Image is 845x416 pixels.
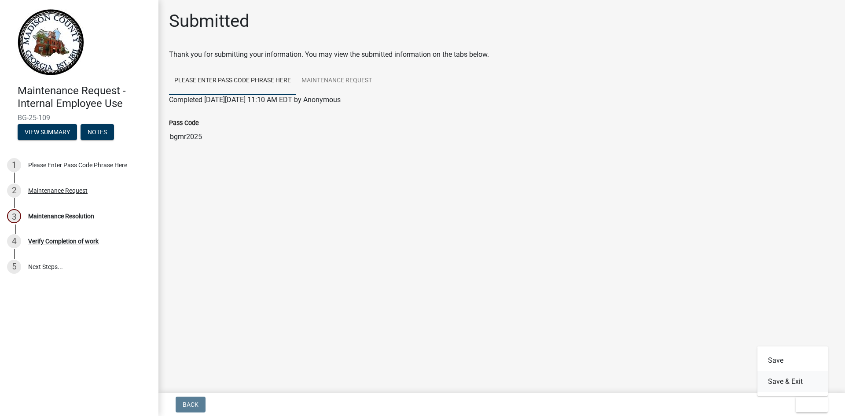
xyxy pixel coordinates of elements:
[18,129,77,136] wm-modal-confirm: Summary
[757,350,828,371] button: Save
[81,124,114,140] button: Notes
[7,260,21,274] div: 5
[803,401,816,408] span: Exit
[176,397,206,412] button: Back
[7,184,21,198] div: 2
[18,124,77,140] button: View Summary
[18,114,141,122] span: BG-25-109
[7,209,21,223] div: 3
[7,234,21,248] div: 4
[757,371,828,392] button: Save & Exit
[18,9,84,75] img: Madison County, Georgia
[169,49,834,60] div: Thank you for submitting your information. You may view the submitted information on the tabs below.
[7,158,21,172] div: 1
[757,346,828,396] div: Exit
[183,401,198,408] span: Back
[169,120,199,126] label: Pass Code
[81,129,114,136] wm-modal-confirm: Notes
[169,11,250,32] h1: Submitted
[18,85,151,110] h4: Maintenance Request - Internal Employee Use
[28,162,127,168] div: Please Enter Pass Code Phrase Here
[28,238,99,244] div: Verify Completion of work
[28,188,88,194] div: Maintenance Request
[169,67,296,95] a: Please Enter Pass Code Phrase Here
[796,397,828,412] button: Exit
[28,213,94,219] div: Maintenance Resolution
[169,96,341,104] span: Completed [DATE][DATE] 11:10 AM EDT by Anonymous
[296,67,377,95] a: Maintenance Request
